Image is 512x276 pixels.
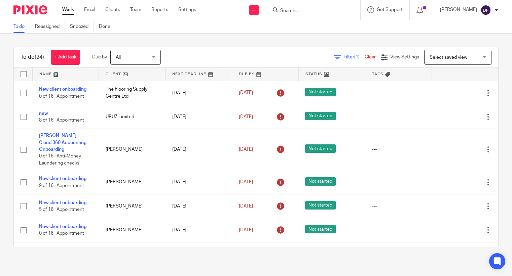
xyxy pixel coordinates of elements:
span: [DATE] [239,91,253,95]
a: To do [13,20,30,33]
td: [PERSON_NAME] [99,170,166,194]
a: Done [99,20,115,33]
span: View Settings [390,55,419,59]
input: Search [280,8,340,14]
td: [DATE] [166,242,232,266]
td: [PERSON_NAME] Fencing Services [99,242,166,266]
img: Pixie [13,5,47,14]
td: [DATE] [166,218,232,242]
span: 8 of 16 · Appointment [39,118,84,123]
span: [DATE] [239,180,253,184]
a: Reports [151,6,168,13]
span: 5 of 16 · Appointment [39,207,84,212]
a: new [39,111,48,116]
span: Not started [305,112,336,120]
span: 0 of 16 · Anti-Money Laundering checks [39,154,81,166]
a: New client onboarding [39,87,86,92]
td: [PERSON_NAME] [99,194,166,218]
span: Not started [305,144,336,153]
td: [DATE] [166,194,232,218]
a: Settings [178,6,196,13]
td: The Flooring Supply Centre Ltd [99,81,166,105]
a: New client onboarding [39,224,86,229]
span: Not started [305,225,336,233]
span: Not started [305,177,336,186]
div: --- [372,146,425,153]
td: [PERSON_NAME] [99,218,166,242]
a: New client onboarding [39,176,86,181]
a: [PERSON_NAME] - Cloud 360 Accounting - Onboarding [39,133,89,152]
a: Clients [105,6,120,13]
span: (1) [354,55,360,59]
p: [PERSON_NAME] [440,6,477,13]
a: New client onboarding [39,200,86,205]
span: Not started [305,88,336,96]
span: Tags [372,72,383,76]
p: Due by [92,54,107,60]
td: [DATE] [166,170,232,194]
span: Not started [305,201,336,210]
span: [DATE] [239,147,253,152]
a: Snoozed [70,20,94,33]
span: (24) [35,54,44,60]
td: [DATE] [166,81,232,105]
div: --- [372,203,425,210]
span: All [116,55,121,60]
a: Clear [365,55,376,59]
a: Team [130,6,141,13]
td: [DATE] [166,129,232,170]
div: --- [372,113,425,120]
td: URUZ Limited [99,105,166,129]
div: --- [372,90,425,96]
td: [DATE] [166,105,232,129]
h1: To do [21,54,44,61]
span: 0 of 16 · Appointment [39,94,84,99]
div: --- [372,179,425,185]
span: [DATE] [239,114,253,119]
td: [PERSON_NAME] [99,129,166,170]
span: 9 of 16 · Appointment [39,183,84,188]
span: Get Support [377,7,403,12]
a: Email [84,6,95,13]
div: --- [372,227,425,233]
a: Work [62,6,74,13]
span: Filter [343,55,365,59]
img: svg%3E [480,5,491,15]
span: [DATE] [239,204,253,209]
a: Reassigned [35,20,65,33]
a: + Add task [51,50,80,65]
span: [DATE] [239,228,253,232]
span: 0 of 16 · Appointment [39,231,84,236]
span: Select saved view [430,55,467,60]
